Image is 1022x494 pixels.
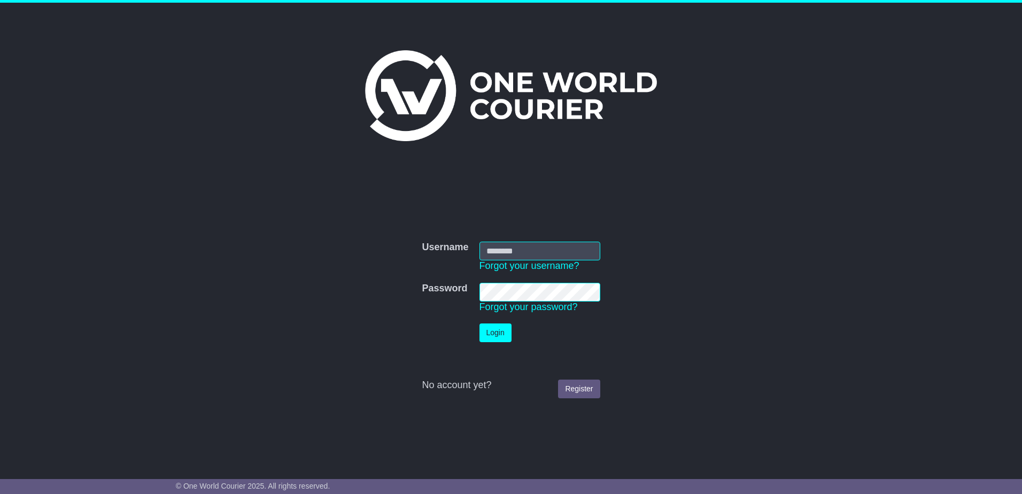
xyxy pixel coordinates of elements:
a: Forgot your password? [479,302,578,312]
label: Username [422,242,468,253]
button: Login [479,323,512,342]
div: No account yet? [422,380,600,391]
label: Password [422,283,467,295]
span: © One World Courier 2025. All rights reserved. [176,482,330,490]
a: Forgot your username? [479,260,579,271]
img: One World [365,50,657,141]
a: Register [558,380,600,398]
